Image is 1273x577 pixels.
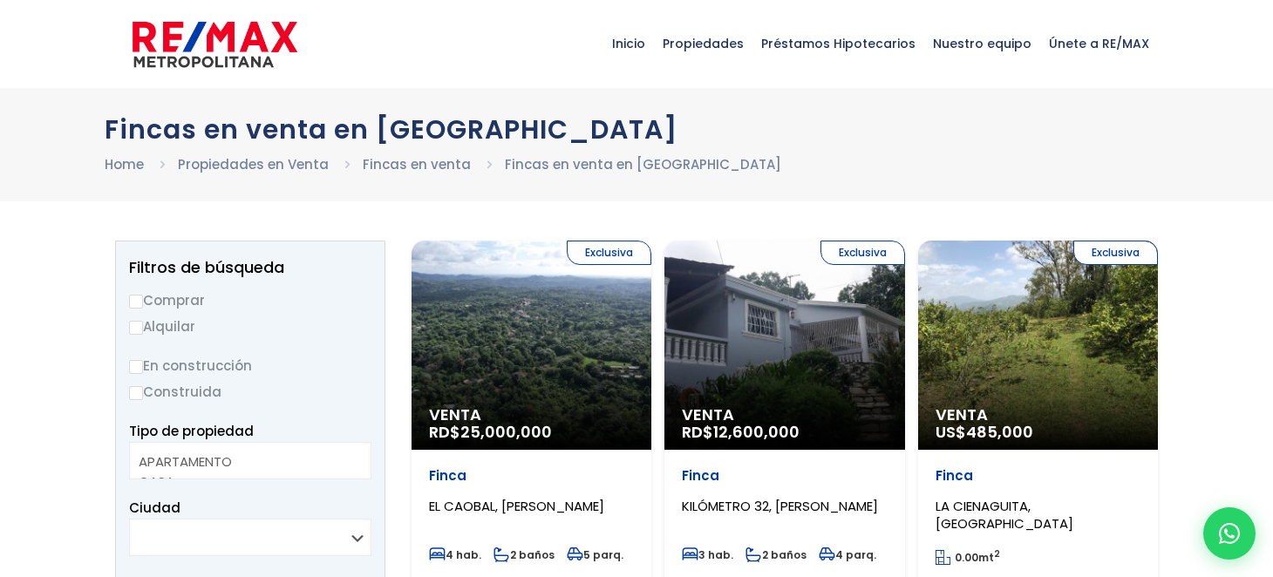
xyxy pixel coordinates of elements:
span: Nuestro equipo [924,17,1040,70]
img: remax-metropolitana-logo [133,18,297,71]
span: 12,600,000 [713,421,800,443]
label: Construida [129,381,371,403]
input: Construida [129,386,143,400]
span: 25,000,000 [460,421,552,443]
span: Propiedades [654,17,752,70]
span: Únete a RE/MAX [1040,17,1158,70]
span: EL CAOBAL, [PERSON_NAME] [429,497,604,515]
span: Venta [936,406,1140,424]
span: Exclusiva [567,241,651,265]
span: Ciudad [129,499,180,517]
span: 2 baños [745,547,807,562]
span: RD$ [429,421,552,443]
span: 2 baños [494,547,555,562]
span: Exclusiva [820,241,905,265]
a: Fincas en venta en [GEOGRAPHIC_DATA] [505,155,781,173]
label: Comprar [129,289,371,311]
span: Tipo de propiedad [129,422,254,440]
input: Alquilar [129,321,143,335]
label: Alquilar [129,316,371,337]
span: 5 parq. [567,547,623,562]
a: Home [105,155,144,173]
a: Propiedades en Venta [178,155,329,173]
p: Finca [936,467,1140,485]
span: US$ [936,421,1033,443]
span: 4 hab. [429,547,481,562]
span: Préstamos Hipotecarios [752,17,924,70]
span: Exclusiva [1073,241,1158,265]
input: Comprar [129,295,143,309]
h2: Filtros de búsqueda [129,259,371,276]
span: RD$ [682,421,800,443]
p: Finca [682,467,887,485]
input: En construcción [129,360,143,374]
p: Finca [429,467,634,485]
span: 485,000 [966,421,1033,443]
span: LA CIENAGUITA, [GEOGRAPHIC_DATA] [936,497,1073,533]
span: 0.00 [955,550,978,565]
span: 4 parq. [819,547,876,562]
span: Venta [429,406,634,424]
sup: 2 [994,547,1000,560]
span: Venta [682,406,887,424]
span: 3 hab. [682,547,733,562]
a: Fincas en venta [363,155,471,173]
span: Inicio [603,17,654,70]
span: mt [936,550,1000,565]
h1: Fincas en venta en [GEOGRAPHIC_DATA] [105,114,1168,145]
option: CASA [139,472,349,492]
label: En construcción [129,355,371,377]
option: APARTAMENTO [139,451,349,472]
span: KILÓMETRO 32, [PERSON_NAME] [682,497,878,515]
